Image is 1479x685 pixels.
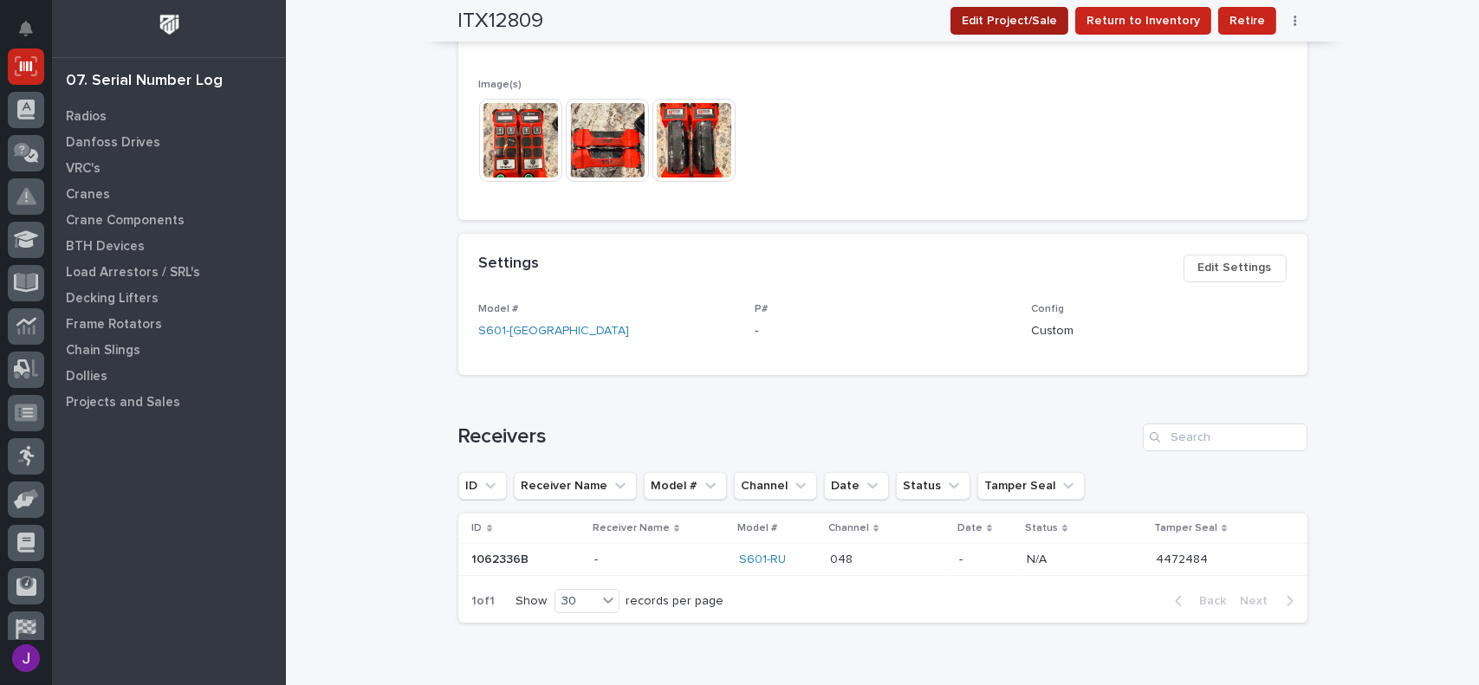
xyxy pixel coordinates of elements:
[644,472,727,500] button: Model #
[66,343,140,359] p: Chain Slings
[52,389,286,415] a: Projects and Sales
[594,549,601,567] p: -
[516,594,548,609] p: Show
[1025,519,1058,538] p: Status
[896,472,970,500] button: Status
[52,155,286,181] a: VRC's
[1075,7,1211,35] button: Return to Inventory
[52,233,286,259] a: BTH Devices
[824,472,889,500] button: Date
[514,472,637,500] button: Receiver Name
[52,181,286,207] a: Cranes
[52,103,286,129] a: Radios
[66,213,185,229] p: Crane Components
[458,9,544,34] h2: ITX12809
[479,80,522,90] span: Image(s)
[1184,255,1287,282] button: Edit Settings
[66,109,107,125] p: Radios
[52,129,286,155] a: Danfoss Drives
[959,553,1013,567] p: -
[66,161,101,177] p: VRC's
[739,553,786,567] a: S601-RU
[1241,593,1279,609] span: Next
[458,544,1307,576] tr: 1062336B1062336B -- S601-RU 048048 -N/AN/A 44724844472484
[66,291,159,307] p: Decking Lifters
[1031,304,1064,314] span: Config
[66,239,145,255] p: BTH Devices
[1143,423,1307,451] input: Search
[1087,10,1200,31] span: Return to Inventory
[472,549,533,567] p: 1062336B
[1031,322,1287,340] p: Custom
[66,135,160,151] p: Danfoss Drives
[555,592,597,611] div: 30
[828,519,869,538] p: Channel
[755,322,1010,340] p: -
[22,21,44,48] div: Notifications
[737,519,777,538] p: Model #
[479,255,540,274] h2: Settings
[755,304,768,314] span: P#
[66,72,223,91] div: 07. Serial Number Log
[8,10,44,47] button: Notifications
[1234,593,1307,609] button: Next
[1229,10,1265,31] span: Retire
[593,519,670,538] p: Receiver Name
[66,265,200,281] p: Load Arrestors / SRL's
[52,363,286,389] a: Dollies
[458,424,1136,449] h1: Receivers
[957,519,983,538] p: Date
[66,369,107,385] p: Dollies
[734,472,817,500] button: Channel
[52,285,286,311] a: Decking Lifters
[8,640,44,676] button: users-avatar
[52,311,286,337] a: Frame Rotators
[52,337,286,363] a: Chain Slings
[66,395,180,410] p: Projects and Sales
[1027,549,1050,567] p: N/A
[1198,257,1272,278] span: Edit Settings
[472,519,483,538] p: ID
[52,207,286,233] a: Crane Components
[458,580,509,623] p: 1 of 1
[66,187,110,203] p: Cranes
[626,594,724,609] p: records per page
[1190,593,1227,609] span: Back
[66,317,162,333] p: Frame Rotators
[1156,549,1211,567] p: 4472484
[962,10,1057,31] span: Edit Project/Sale
[52,259,286,285] a: Load Arrestors / SRL's
[950,7,1068,35] button: Edit Project/Sale
[1154,519,1217,538] p: Tamper Seal
[479,304,519,314] span: Model #
[153,9,185,41] img: Workspace Logo
[479,322,630,340] a: S601-[GEOGRAPHIC_DATA]
[458,472,507,500] button: ID
[1218,7,1276,35] button: Retire
[830,549,856,567] p: 048
[1161,593,1234,609] button: Back
[977,472,1085,500] button: Tamper Seal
